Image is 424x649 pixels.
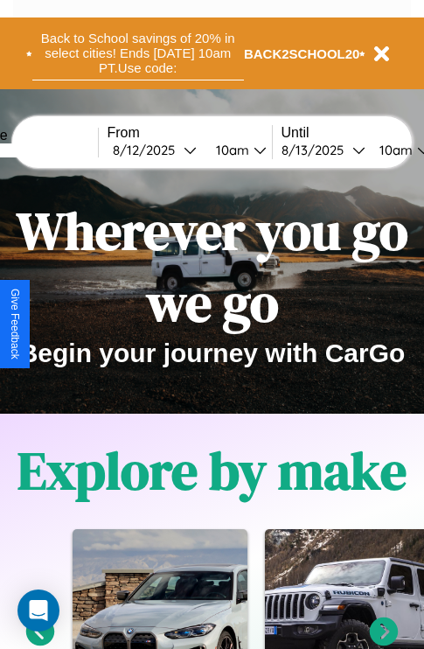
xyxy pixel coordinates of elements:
[244,46,360,61] b: BACK2SCHOOL20
[202,141,272,159] button: 10am
[371,142,417,158] div: 10am
[108,141,202,159] button: 8/12/2025
[17,435,407,506] h1: Explore by make
[282,142,352,158] div: 8 / 13 / 2025
[113,142,184,158] div: 8 / 12 / 2025
[108,125,272,141] label: From
[32,26,244,80] button: Back to School savings of 20% in select cities! Ends [DATE] 10am PT.Use code:
[207,142,254,158] div: 10am
[9,289,21,359] div: Give Feedback
[17,590,59,632] div: Open Intercom Messenger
